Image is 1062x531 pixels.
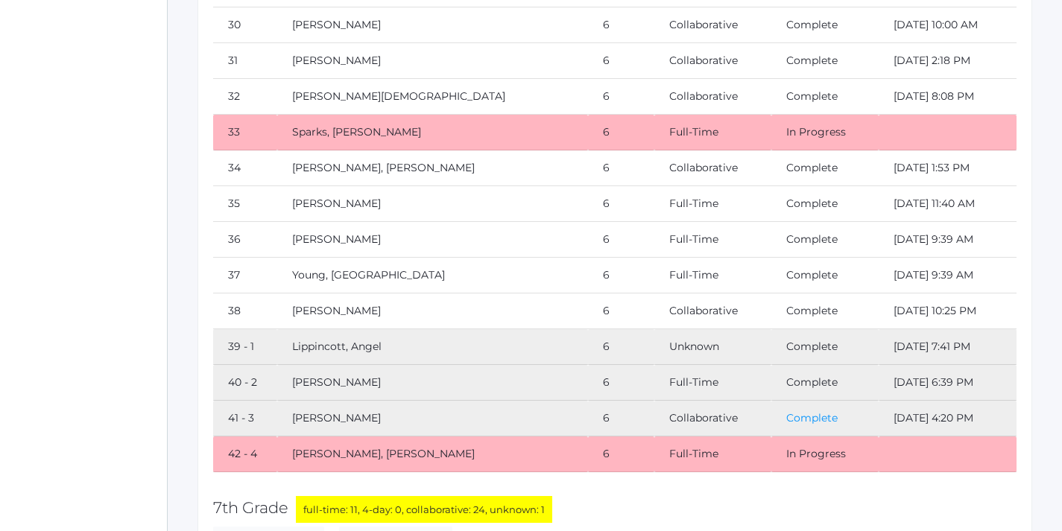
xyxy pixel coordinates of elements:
td: 6 [588,329,654,365]
td: 6 [588,365,654,401]
td: [PERSON_NAME] [277,365,589,401]
td: [DATE] 11:40 AM [879,186,1017,222]
a: [PERSON_NAME] [292,18,381,31]
a: In Progress [786,447,846,460]
a: Complete [786,197,838,210]
td: 37 [213,258,277,293]
td: [DATE] 8:08 PM [879,79,1017,115]
td: 6 [588,150,654,186]
a: Sparks, [PERSON_NAME] [292,125,421,139]
td: [DATE] 10:00 AM [879,7,1017,43]
td: [DATE] 2:18 PM [879,43,1017,79]
td: [DATE] 1:53 PM [879,150,1017,186]
td: Full-Time [654,186,771,222]
td: 6 [588,186,654,222]
a: In Progress [786,125,846,139]
a: [PERSON_NAME] [292,232,381,246]
td: 40 - 2 [213,365,277,401]
td: 39 - 1 [213,329,277,365]
td: Full-Time [654,258,771,293]
a: Complete [786,161,838,174]
td: 6 [588,258,654,293]
td: 32 [213,79,277,115]
td: [DATE] 6:39 PM [879,365,1017,401]
span: full-time: 11, 4-day: 0, collaborative: 24, unknown: 1 [296,496,552,523]
a: [PERSON_NAME] [292,54,381,67]
td: Collaborative [654,150,771,186]
a: Complete [786,340,838,353]
td: 6 [588,293,654,329]
td: [DATE] 7:41 PM [879,329,1017,365]
td: Full-Time [654,222,771,258]
a: [PERSON_NAME], [PERSON_NAME] [292,161,475,174]
td: Collaborative [654,79,771,115]
a: Complete [786,304,838,317]
td: 31 [213,43,277,79]
td: 33 [213,115,277,150]
td: 6 [588,7,654,43]
td: 36 [213,222,277,258]
td: Collaborative [654,401,771,436]
a: Complete [786,18,838,31]
td: [DATE] 10:25 PM [879,293,1017,329]
a: Complete [786,232,838,246]
td: Collaborative [654,293,771,329]
td: Full-Time [654,436,771,472]
td: [PERSON_NAME], [PERSON_NAME] [277,436,589,472]
td: [PERSON_NAME] [277,401,589,436]
a: [PERSON_NAME] [292,197,381,210]
td: 42 - 4 [213,436,277,472]
a: Complete [786,268,838,282]
td: 30 [213,7,277,43]
td: Full-Time [654,365,771,401]
td: 6 [588,43,654,79]
td: 38 [213,293,277,329]
td: 34 [213,150,277,186]
td: 6 [588,401,654,436]
td: [DATE] 9:39 AM [879,222,1017,258]
td: 35 [213,186,277,222]
a: Complete [786,411,838,425]
h2: 7th Grade [213,499,1017,518]
td: 6 [588,436,654,472]
a: [PERSON_NAME] [292,304,381,317]
a: Complete [786,89,838,103]
td: 41 - 3 [213,401,277,436]
td: 6 [588,79,654,115]
a: Young, [GEOGRAPHIC_DATA] [292,268,445,282]
td: Full-Time [654,115,771,150]
a: Complete [786,54,838,67]
td: [DATE] 4:20 PM [879,401,1017,436]
td: [DATE] 9:39 AM [879,258,1017,293]
td: 6 [588,222,654,258]
td: 6 [588,115,654,150]
a: Complete [786,375,838,389]
td: Collaborative [654,43,771,79]
td: Unknown [654,329,771,365]
td: Collaborative [654,7,771,43]
td: Lippincott, Angel [277,329,589,365]
a: [PERSON_NAME][DEMOGRAPHIC_DATA] [292,89,505,103]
